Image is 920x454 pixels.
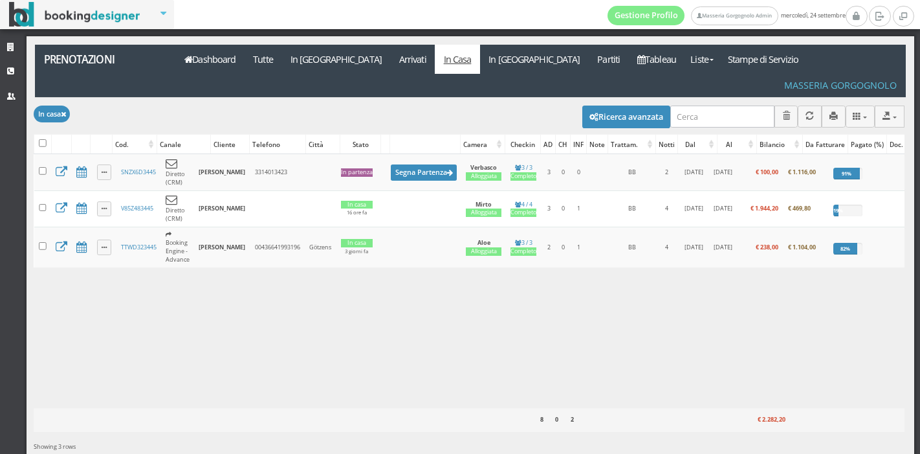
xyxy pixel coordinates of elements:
td: 2 [542,227,556,268]
td: 4 [656,227,678,268]
div: Alloggiata [466,247,501,256]
b: € 238,00 [756,243,778,251]
td: BB [608,227,656,268]
td: 1 [571,190,587,227]
td: Diretto (CRM) [161,190,194,227]
button: Segna Partenza [391,165,457,181]
div: € 2.282,20 [742,412,788,429]
a: 3 / 3Completo [510,163,536,181]
span: Showing 3 rows [34,442,76,451]
td: [DATE] [678,154,709,190]
div: 82% [833,243,857,255]
td: Diretto (CRM) [161,154,194,190]
div: Notti [656,135,677,153]
td: 0 [571,154,587,190]
div: Note [587,135,608,153]
div: Città [306,135,340,153]
td: 0 [556,227,571,268]
div: Checkin [505,135,540,153]
div: In partenza [341,168,373,177]
div: Completo [510,247,536,256]
div: Camera [461,135,505,153]
div: Dal [678,135,717,153]
td: 2 [656,154,678,190]
td: 1 [571,227,587,268]
a: In [GEOGRAPHIC_DATA] [480,45,589,74]
b: € 1.116,00 [788,168,816,176]
button: Ricerca avanzata [582,106,670,128]
b: [PERSON_NAME] [199,243,245,251]
span: mercoledì, 24 settembre [608,6,846,25]
a: 3 / 3Completo [510,238,536,256]
td: [DATE] [709,227,737,268]
b: [PERSON_NAME] [199,168,245,176]
div: Canale [157,135,210,153]
a: Stampe di Servizio [719,45,807,74]
td: 4 [656,190,678,227]
div: Completo [510,209,536,217]
div: 91% [833,168,860,179]
a: 4 / 4Completo [510,200,536,218]
small: 3 giorni fa [345,248,368,255]
div: INF [571,135,586,153]
td: [DATE] [709,154,737,190]
div: Da Fatturare [803,135,848,153]
b: € 1.104,00 [788,243,816,251]
h4: Masseria Gorgognolo [784,80,897,91]
button: Export [875,106,904,127]
img: BookingDesigner.com [9,2,140,27]
td: 0 [556,154,571,190]
div: 19% [833,205,839,216]
a: Partiti [589,45,629,74]
td: 0 [556,190,571,227]
a: Liste [685,45,719,74]
div: Pagato (%) [848,135,886,153]
div: Alloggiata [466,209,501,217]
input: Cerca [670,106,774,127]
a: Tutte [245,45,282,74]
div: Alloggiata [466,172,501,181]
a: TTWD323445 [121,243,157,251]
div: Stato [340,135,381,153]
button: In casa [34,106,70,122]
a: Gestione Profilo [608,6,685,25]
b: [PERSON_NAME] [199,204,245,212]
td: 3 [542,154,556,190]
div: Trattam. [608,135,655,153]
b: Aloe [477,238,490,247]
div: In casa [341,201,373,209]
div: Al [717,135,756,153]
div: Cod. [113,135,157,153]
div: Telefono [250,135,305,153]
div: In casa [341,239,373,247]
b: 8 [540,415,543,424]
td: BB [608,154,656,190]
b: Mirto [476,200,492,209]
a: Masseria Gorgognolo Admin [691,6,778,25]
b: € 1.944,20 [750,204,778,212]
div: Bilancio [757,135,802,153]
a: Dashboard [176,45,245,74]
b: 0 [555,415,558,424]
b: 2 [571,415,574,424]
td: [DATE] [678,190,709,227]
a: In Casa [435,45,480,74]
td: 00436641993196 [250,227,305,268]
td: [DATE] [678,227,709,268]
td: [DATE] [709,190,737,227]
div: CH [556,135,570,153]
td: BB [608,190,656,227]
b: Verbasco [470,163,497,172]
div: Cliente [211,135,249,153]
div: AD [541,135,555,153]
b: € 469,80 [788,204,811,212]
td: Götzens [305,227,336,268]
td: 3 [542,190,556,227]
a: V85Z483445 [121,204,153,212]
a: Prenotazioni [35,45,169,74]
a: In [GEOGRAPHIC_DATA] [281,45,390,74]
div: Completo [510,172,536,181]
a: Arrivati [390,45,435,74]
td: 3314013423 [250,154,305,190]
a: SNZX6D3445 [121,168,156,176]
